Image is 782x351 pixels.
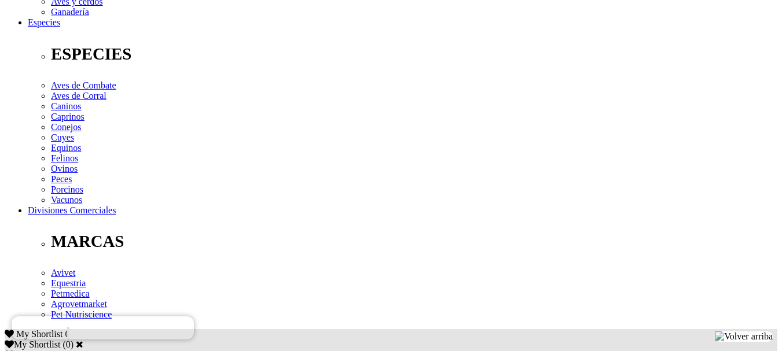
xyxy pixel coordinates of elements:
a: Cerrar [76,339,83,349]
a: Especies [28,17,60,27]
a: Agrovetmarket [51,299,107,309]
a: Petmedica [51,289,90,298]
p: MARCAS [51,232,777,251]
a: Equinos [51,143,81,153]
iframe: Brevo live chat [12,316,194,339]
a: Peces [51,174,72,184]
a: Equestria [51,278,86,288]
img: Volver arriba [715,331,773,342]
a: Porcinos [51,184,83,194]
a: Aves de Corral [51,91,107,101]
a: Conejos [51,122,81,132]
label: 0 [66,339,71,349]
label: My Shortlist [5,339,60,349]
a: Cuyes [51,132,74,142]
a: Vacunos [51,195,82,205]
a: Divisiones Comerciales [28,205,116,215]
a: Ganadería [51,7,89,17]
a: Felinos [51,153,78,163]
a: Ovinos [51,164,78,173]
span: ( ) [63,339,74,349]
a: Caninos [51,101,81,111]
a: Caprinos [51,112,85,121]
p: ESPECIES [51,45,777,64]
a: Aves de Combate [51,80,116,90]
a: Pet Nutriscience [51,309,112,319]
a: Avivet [51,268,75,278]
